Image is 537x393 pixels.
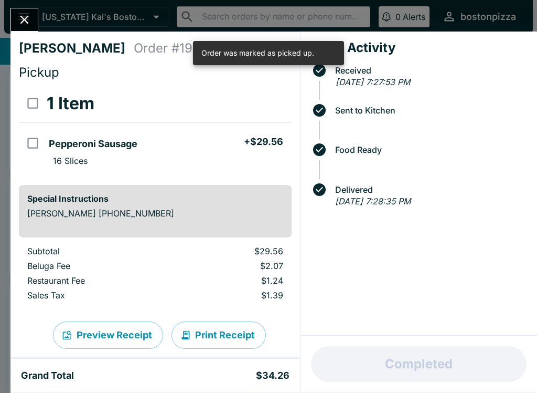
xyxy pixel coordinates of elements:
[47,93,94,114] h3: 1 Item
[180,275,283,286] p: $1.24
[180,261,283,271] p: $2.07
[19,40,134,56] h4: [PERSON_NAME]
[27,193,283,204] h6: Special Instructions
[19,246,292,305] table: orders table
[27,290,163,301] p: Sales Tax
[134,40,223,56] h4: Order # 196739
[256,369,289,382] h5: $34.26
[330,185,529,194] span: Delivered
[309,40,529,56] h4: Order Activity
[27,261,163,271] p: Beluga Fee
[330,106,529,115] span: Sent to Kitchen
[171,322,266,349] button: Print Receipt
[180,290,283,301] p: $1.39
[244,136,283,148] h5: + $29.56
[330,145,529,154] span: Food Ready
[27,208,283,219] p: [PERSON_NAME] [PHONE_NUMBER]
[180,246,283,256] p: $29.56
[27,246,163,256] p: Subtotal
[11,8,38,31] button: Close
[335,196,411,206] em: [DATE] 7:28:35 PM
[27,275,163,286] p: Restaurant Fee
[336,77,410,87] em: [DATE] 7:27:53 PM
[19,85,292,177] table: orders table
[201,44,314,62] div: Order was marked as picked up.
[53,156,88,166] p: 16 Slices
[19,65,59,80] span: Pickup
[49,138,137,150] h5: Pepperoni Sausage
[330,66,529,75] span: Received
[21,369,74,382] h5: Grand Total
[53,322,163,349] button: Preview Receipt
